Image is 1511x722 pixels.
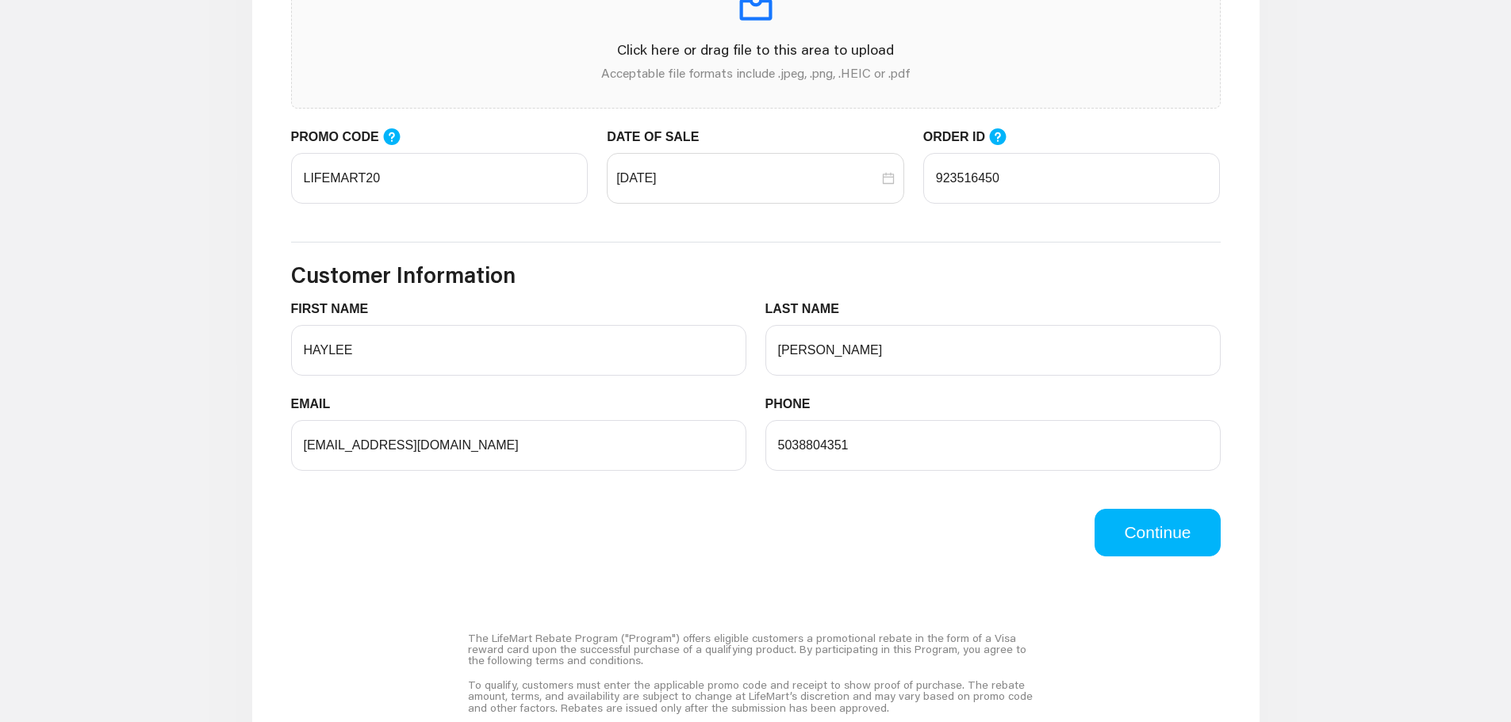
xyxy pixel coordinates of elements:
label: ORDER ID [923,128,1023,147]
input: DATE OF SALE [616,169,879,188]
input: LAST NAME [765,325,1221,376]
div: To qualify, customers must enter the applicable promo code and receipt to show proof of purchase.... [468,673,1043,720]
input: FIRST NAME [291,325,746,376]
input: PHONE [765,420,1221,471]
p: Acceptable file formats include .jpeg, .png, .HEIC or .pdf [305,63,1207,82]
label: DATE OF SALE [607,128,711,147]
label: LAST NAME [765,300,852,319]
h3: Customer Information [291,262,1221,288]
button: Continue [1095,509,1220,556]
input: EMAIL [291,420,746,471]
label: FIRST NAME [291,300,381,319]
p: Click here or drag file to this area to upload [305,39,1207,60]
label: PROMO CODE [291,128,416,147]
label: PHONE [765,395,823,414]
label: EMAIL [291,395,343,414]
div: The LifeMart Rebate Program ("Program") offers eligible customers a promotional rebate in the for... [468,626,1043,673]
